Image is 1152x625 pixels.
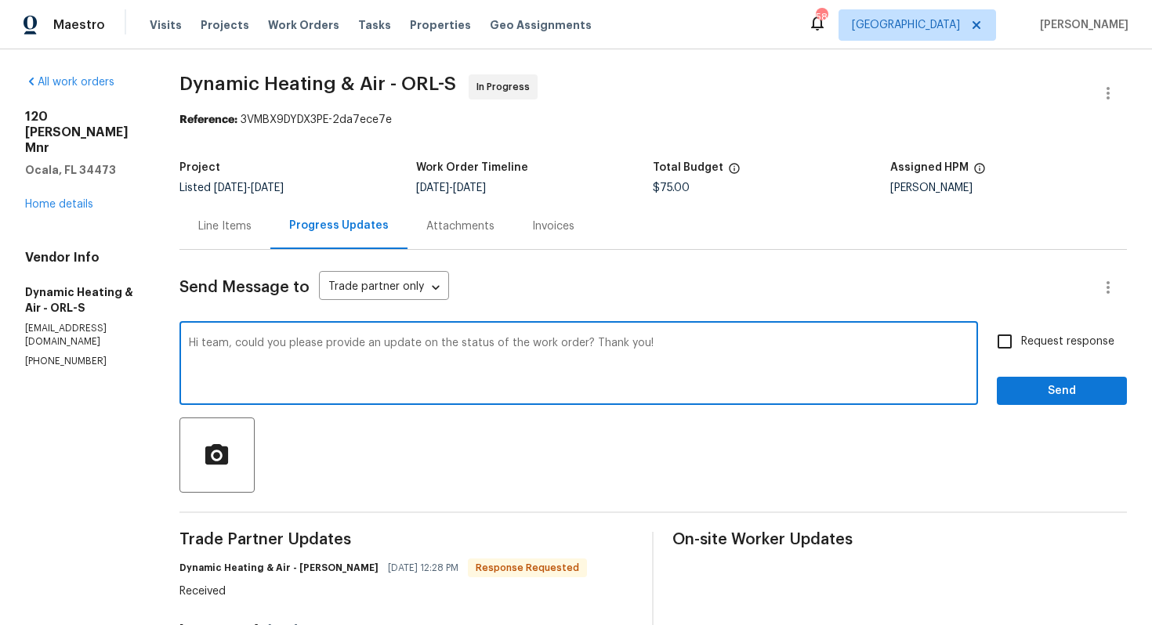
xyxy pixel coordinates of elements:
[179,532,634,547] span: Trade Partner Updates
[25,250,142,266] h4: Vendor Info
[416,182,486,193] span: -
[189,338,969,392] textarea: Hi team, could you please provide an update on the status of the work order? Thank you!
[179,280,310,295] span: Send Message to
[1034,17,1128,33] span: [PERSON_NAME]
[179,182,284,193] span: Listed
[728,162,741,182] span: The total cost of line items that have been proposed by Opendoor. This sum includes line items th...
[453,182,486,193] span: [DATE]
[476,79,536,95] span: In Progress
[25,355,142,368] p: [PHONE_NUMBER]
[214,182,247,193] span: [DATE]
[1021,334,1114,350] span: Request response
[25,199,93,210] a: Home details
[416,182,449,193] span: [DATE]
[890,162,969,173] h5: Assigned HPM
[251,182,284,193] span: [DATE]
[25,322,142,349] p: [EMAIL_ADDRESS][DOMAIN_NAME]
[268,17,339,33] span: Work Orders
[179,560,379,576] h6: Dynamic Heating & Air - [PERSON_NAME]
[469,560,585,576] span: Response Requested
[410,17,471,33] span: Properties
[997,377,1127,406] button: Send
[653,182,690,193] span: $75.00
[1009,381,1114,401] span: Send
[25,284,142,316] h5: Dynamic Heating & Air - ORL-S
[289,218,389,233] div: Progress Updates
[672,532,1127,547] span: On-site Worker Updates
[214,182,284,193] span: -
[653,162,723,173] h5: Total Budget
[53,17,105,33] span: Maestro
[198,219,252,234] div: Line Items
[416,162,528,173] h5: Work Order Timeline
[179,114,237,125] b: Reference:
[890,182,1127,193] div: [PERSON_NAME]
[358,20,391,31] span: Tasks
[150,17,182,33] span: Visits
[179,74,456,93] span: Dynamic Heating & Air - ORL-S
[388,560,458,576] span: [DATE] 12:28 PM
[179,112,1127,128] div: 3VMBX9DYDX3PE-2da7ece7e
[426,219,494,234] div: Attachments
[973,162,986,182] span: The hpm assigned to this work order.
[532,219,574,234] div: Invoices
[852,17,960,33] span: [GEOGRAPHIC_DATA]
[816,9,827,25] div: 58
[490,17,592,33] span: Geo Assignments
[201,17,249,33] span: Projects
[25,162,142,178] h5: Ocala, FL 34473
[319,275,449,301] div: Trade partner only
[25,109,142,156] h2: 120 [PERSON_NAME] Mnr
[25,77,114,88] a: All work orders
[179,162,220,173] h5: Project
[179,583,587,599] div: Received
